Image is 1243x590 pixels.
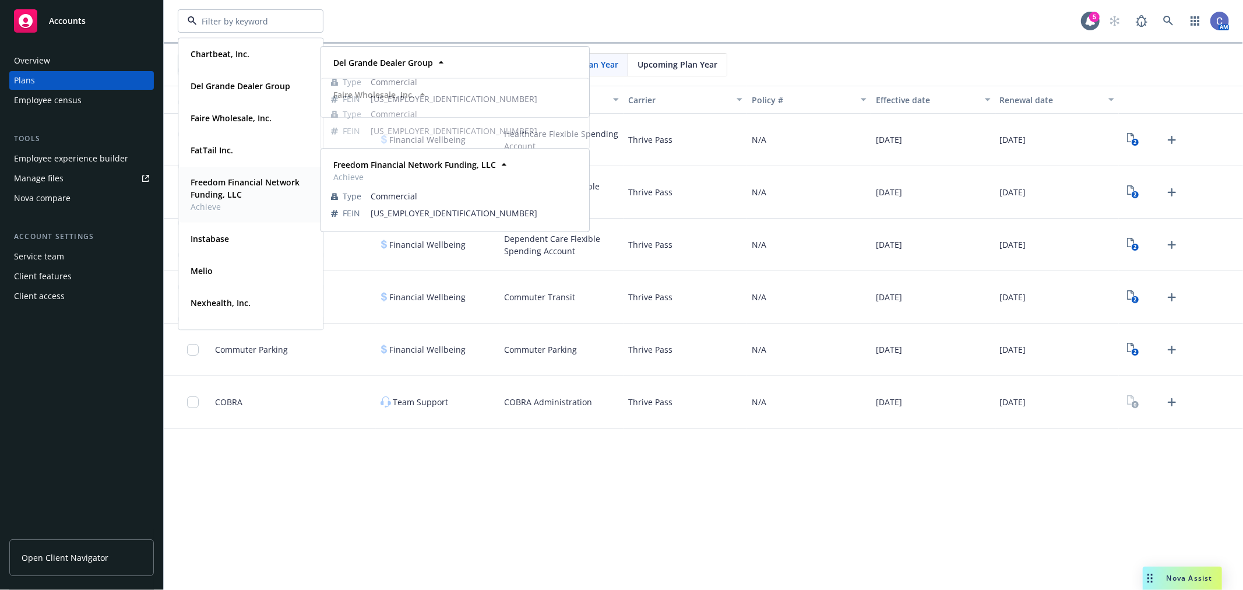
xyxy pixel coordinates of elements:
[9,133,154,145] div: Tools
[49,16,86,26] span: Accounts
[1157,9,1180,33] a: Search
[9,247,154,266] a: Service team
[638,58,717,71] span: Upcoming Plan Year
[393,396,449,408] span: Team Support
[1210,12,1229,30] img: photo
[1133,349,1136,356] text: 2
[752,343,766,356] span: N/A
[14,71,35,90] div: Plans
[1000,186,1026,198] span: [DATE]
[1163,183,1181,202] a: Upload Plan Documents
[1000,343,1026,356] span: [DATE]
[1143,567,1157,590] div: Drag to move
[9,5,154,37] a: Accounts
[1000,94,1102,106] div: Renewal date
[14,91,82,110] div: Employee census
[333,159,496,170] strong: Freedom Financial Network Funding, LLC
[371,108,579,120] span: Commercial
[1163,288,1181,307] a: Upload Plan Documents
[876,396,902,408] span: [DATE]
[1130,9,1153,33] a: Report a Bug
[752,186,766,198] span: N/A
[876,291,902,303] span: [DATE]
[1163,131,1181,149] a: Upload Plan Documents
[9,149,154,168] a: Employee experience builder
[1124,236,1142,254] a: View Plan Documents
[752,238,766,251] span: N/A
[628,291,672,303] span: Thrive Pass
[1184,9,1207,33] a: Switch app
[333,57,433,68] strong: Del Grande Dealer Group
[9,189,154,208] a: Nova compare
[504,233,619,257] span: Dependent Care Flexible Spending Account
[191,233,229,244] strong: Instabase
[1163,340,1181,359] a: Upload Plan Documents
[9,51,154,70] a: Overview
[1163,393,1181,412] a: Upload Plan Documents
[628,134,672,146] span: Thrive Pass
[191,297,251,308] strong: Nexhealth, Inc.
[1167,573,1213,583] span: Nova Assist
[9,231,154,243] div: Account settings
[752,396,766,408] span: N/A
[747,86,871,114] button: Policy #
[14,169,64,188] div: Manage files
[187,396,199,408] input: Toggle Row Selected
[333,89,414,100] strong: Faire Wholesale, Inc.
[628,94,730,106] div: Carrier
[191,329,277,353] strong: PROCEPT BioRobotics Corporation
[14,149,128,168] div: Employee experience builder
[343,76,361,88] span: Type
[197,15,300,27] input: Filter by keyword
[1143,567,1222,590] button: Nova Assist
[9,267,154,286] a: Client features
[343,108,361,120] span: Type
[1163,236,1181,254] a: Upload Plan Documents
[1124,288,1142,307] a: View Plan Documents
[876,343,902,356] span: [DATE]
[1000,238,1026,251] span: [DATE]
[390,291,466,303] span: Financial Wellbeing
[371,190,579,202] span: Commercial
[752,134,766,146] span: N/A
[1103,9,1126,33] a: Start snowing
[995,86,1119,114] button: Renewal date
[1000,396,1026,408] span: [DATE]
[343,190,361,202] span: Type
[871,86,995,114] button: Effective date
[22,552,108,564] span: Open Client Navigator
[876,94,978,106] div: Effective date
[9,71,154,90] a: Plans
[191,80,290,92] strong: Del Grande Dealer Group
[752,291,766,303] span: N/A
[1124,131,1142,149] a: View Plan Documents
[1000,291,1026,303] span: [DATE]
[14,51,50,70] div: Overview
[628,396,672,408] span: Thrive Pass
[191,145,233,156] strong: FatTail Inc.
[14,287,65,305] div: Client access
[1000,134,1026,146] span: [DATE]
[333,171,496,183] span: Achieve
[14,267,72,286] div: Client features
[1124,340,1142,359] a: View Plan Documents
[14,189,71,208] div: Nova compare
[9,287,154,305] a: Client access
[1124,393,1142,412] a: View Plan Documents
[504,396,592,408] span: COBRA Administration
[1133,191,1136,199] text: 2
[390,343,466,356] span: Financial Wellbeing
[215,396,242,408] span: COBRA
[1133,244,1136,251] text: 2
[1133,296,1136,304] text: 2
[752,94,854,106] div: Policy #
[215,343,288,356] span: Commuter Parking
[14,247,64,266] div: Service team
[191,201,308,213] span: Achieve
[390,238,466,251] span: Financial Wellbeing
[876,238,902,251] span: [DATE]
[187,344,199,356] input: Toggle Row Selected
[343,207,360,219] span: FEIN
[371,207,579,219] span: [US_EMPLOYER_IDENTIFICATION_NUMBER]
[1133,139,1136,146] text: 2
